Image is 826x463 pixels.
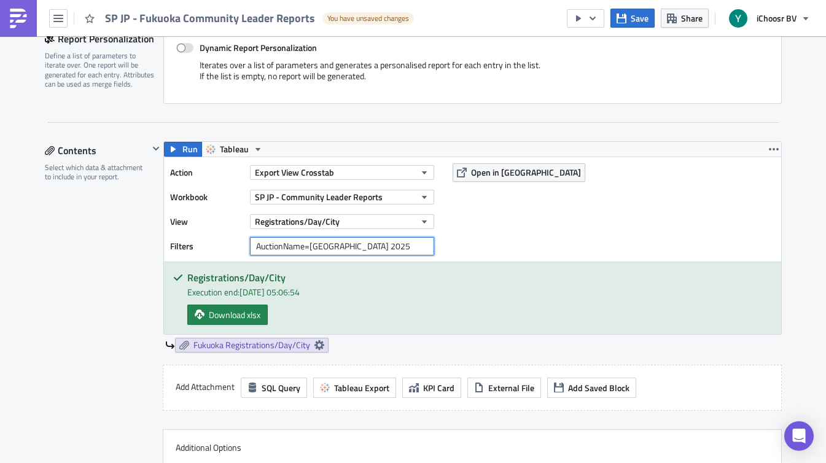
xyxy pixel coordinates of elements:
[250,214,434,229] button: Registrations/Day/City
[5,52,107,61] span: よろしくお願い致します。
[757,12,797,25] span: iChoosr BV
[453,163,585,182] button: Open in [GEOGRAPHIC_DATA]
[201,142,267,157] button: Tableau
[471,166,581,179] span: Open in [GEOGRAPHIC_DATA]
[327,14,409,23] span: You have unsaved changes
[488,381,534,394] span: External File
[250,190,434,204] button: SP JP - Community Leader Reports
[423,381,454,394] span: KPI Card
[722,5,817,32] button: iChoosr BV
[170,237,244,255] label: Filters
[250,237,434,255] input: Filter1=Value1&...
[187,273,772,282] h5: Registrations/Day/City
[728,8,749,29] img: Avatar
[241,378,307,398] button: SQL Query
[175,338,329,352] a: Fukuoka Registrations/Day/City
[313,378,396,398] button: Tableau Export
[170,188,244,206] label: Workbook
[568,381,629,394] span: Add Saved Block
[334,381,389,394] span: Tableau Export
[631,12,649,25] span: Save
[255,190,383,203] span: SP JP - Community Leader Reports
[182,142,198,157] span: Run
[187,286,772,298] div: Execution end: [DATE] 05:06:54
[5,5,350,36] span: 関係者の皆様 みんなのおうちに[GEOGRAPHIC_DATA]別週次登録レポートを添付にてご確認ください。
[170,163,244,182] label: Action
[45,51,155,89] div: Define a list of parameters to iterate over. One report will be generated for each entry. Attribu...
[255,215,340,228] span: Registrations/Day/City
[661,9,709,28] button: Share
[176,442,769,453] label: Additional Options
[262,381,300,394] span: SQL Query
[9,9,28,28] img: PushMetrics
[45,29,163,48] div: Report Personalization
[149,141,163,156] button: Hide content
[610,9,655,28] button: Save
[164,142,202,157] button: Run
[467,378,541,398] button: External File
[170,212,244,231] label: View
[45,141,149,160] div: Contents
[193,340,310,351] span: Fukuoka Registrations/Day/City
[187,305,268,325] a: Download xlsx
[209,308,260,321] span: Download xlsx
[200,41,317,54] strong: Dynamic Report Personalization
[220,142,249,157] span: Tableau
[255,166,334,179] span: Export View Crosstab
[5,66,99,76] span: アイチューザー株式会社
[105,11,316,25] span: SP JP - Fukuoka Community Leader Reports
[176,60,769,91] div: Iterates over a list of parameters and generates a personalised report for each entry in the list...
[45,163,149,182] div: Select which data & attachment to include in your report.
[402,378,461,398] button: KPI Card
[5,5,586,77] body: Rich Text Area. Press ALT-0 for help.
[5,37,176,47] span: ご質問等あれば、担当までご連絡ください。
[681,12,703,25] span: Share
[250,165,434,180] button: Export View Crosstab
[176,378,235,396] label: Add Attachment
[547,378,636,398] button: Add Saved Block
[784,421,814,451] div: Open Intercom Messenger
